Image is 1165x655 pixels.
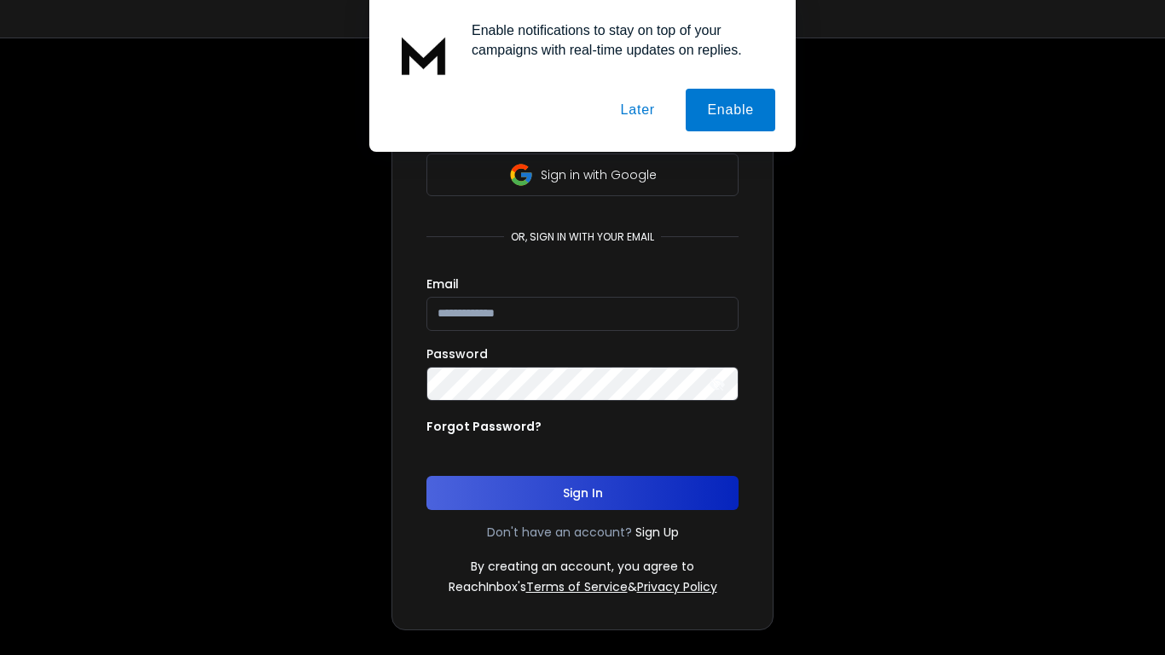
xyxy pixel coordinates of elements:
a: Privacy Policy [637,578,717,595]
a: Terms of Service [526,578,628,595]
label: Email [426,278,459,290]
div: Enable notifications to stay on top of your campaigns with real-time updates on replies. [458,20,775,60]
button: Sign In [426,476,739,510]
button: Sign in with Google [426,154,739,196]
p: or, sign in with your email [504,230,661,244]
p: Sign in with Google [541,166,657,183]
p: Forgot Password? [426,418,542,435]
p: By creating an account, you agree to [471,558,694,575]
p: Don't have an account? [487,524,632,541]
p: ReachInbox's & [449,578,717,595]
label: Password [426,348,488,360]
button: Later [599,89,675,131]
button: Enable [686,89,775,131]
img: notification icon [390,20,458,89]
a: Sign Up [635,524,679,541]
